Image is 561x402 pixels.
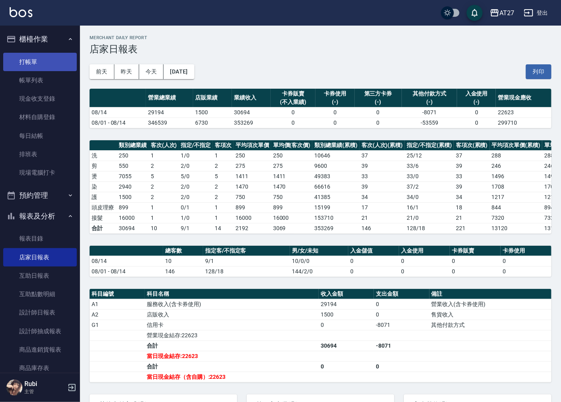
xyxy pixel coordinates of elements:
[457,107,496,117] td: 0
[3,185,77,206] button: 預約管理
[117,181,149,192] td: 2940
[355,117,402,128] td: 0
[359,223,405,233] td: 146
[149,202,179,213] td: 1
[319,340,374,351] td: 30694
[90,202,117,213] td: 頭皮理療
[234,213,271,223] td: 16000
[90,309,145,320] td: A2
[405,192,454,202] td: 34 / 0
[450,256,501,266] td: 0
[234,161,271,171] td: 275
[404,98,455,106] div: (-)
[290,266,348,277] td: 144/2/0
[90,107,146,117] td: 08/14
[3,248,77,267] a: 店家日報表
[359,150,405,161] td: 37
[459,90,494,98] div: 入金使用
[273,90,313,98] div: 卡券販賣
[271,161,313,171] td: 275
[3,267,77,285] a: 互助日報表
[179,140,213,151] th: 指定/不指定
[24,380,65,388] h5: Rubi
[454,140,490,151] th: 客項次(累積)
[90,89,551,128] table: a dense table
[271,171,313,181] td: 1411
[271,150,313,161] td: 250
[139,64,164,79] button: 今天
[90,192,117,202] td: 護
[3,90,77,108] a: 現金收支登錄
[203,256,290,266] td: 9/1
[359,140,405,151] th: 客次(人次)(累積)
[402,117,457,128] td: -53559
[499,8,514,18] div: AT27
[234,223,271,233] td: 2192
[317,90,352,98] div: 卡券使用
[429,320,551,330] td: 其他付款方式
[149,192,179,202] td: 2
[404,90,455,98] div: 其他付款方式
[90,213,117,223] td: 接髮
[521,6,551,20] button: 登出
[490,223,543,233] td: 13120
[149,161,179,171] td: 2
[234,202,271,213] td: 899
[348,246,399,256] th: 入金儲值
[271,140,313,151] th: 單均價(客次價)
[359,202,405,213] td: 17
[213,192,234,202] td: 2
[232,89,271,107] th: 業績收入
[145,330,319,340] td: 營業現金結存:22623
[405,223,454,233] td: 128/18
[213,150,234,161] td: 1
[213,202,234,213] td: 1
[290,246,348,256] th: 男/女/未知
[405,181,454,192] td: 37 / 2
[3,108,77,126] a: 材料自購登錄
[490,161,543,171] td: 246
[501,266,551,277] td: 0
[149,223,179,233] td: 10
[193,107,232,117] td: 1500
[312,213,359,223] td: 153710
[3,127,77,145] a: 每日結帳
[145,289,319,299] th: 科目名稱
[163,256,203,266] td: 10
[90,171,117,181] td: 燙
[467,5,483,21] button: save
[355,107,402,117] td: 0
[3,145,77,163] a: 排班表
[271,181,313,192] td: 1470
[490,171,543,181] td: 1496
[319,289,374,299] th: 收入金額
[117,223,149,233] td: 30694
[90,44,551,55] h3: 店家日報表
[450,266,501,277] td: 0
[454,161,490,171] td: 39
[405,171,454,181] td: 33 / 0
[405,213,454,223] td: 21 / 0
[374,299,429,309] td: 0
[179,223,213,233] td: 9/1
[164,64,194,79] button: [DATE]
[271,202,313,213] td: 899
[90,299,145,309] td: A1
[179,213,213,223] td: 1 / 0
[145,299,319,309] td: 服務收入(含卡券使用)
[232,107,271,117] td: 30694
[193,89,232,107] th: 店販業績
[374,309,429,320] td: 0
[359,171,405,181] td: 33
[487,5,517,21] button: AT27
[179,202,213,213] td: 0 / 1
[490,181,543,192] td: 1708
[348,256,399,266] td: 0
[213,181,234,192] td: 2
[454,192,490,202] td: 34
[234,192,271,202] td: 750
[234,171,271,181] td: 1411
[149,140,179,151] th: 客次(人次)
[3,303,77,322] a: 設計師日報表
[234,181,271,192] td: 1470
